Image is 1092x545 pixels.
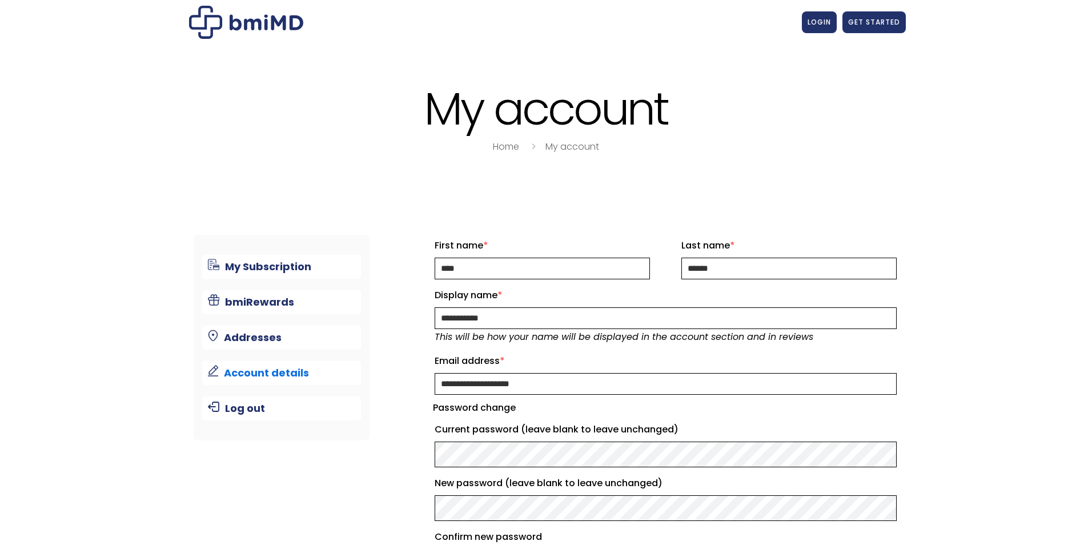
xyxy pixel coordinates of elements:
[435,474,897,492] label: New password (leave blank to leave unchanged)
[681,237,897,255] label: Last name
[202,255,362,279] a: My Subscription
[435,352,897,370] label: Email address
[194,235,370,440] nav: Account pages
[189,6,303,39] img: My account
[435,330,813,343] em: This will be how your name will be displayed in the account section and in reviews
[493,140,519,153] a: Home
[202,361,362,385] a: Account details
[202,396,362,420] a: Log out
[808,17,831,27] span: LOGIN
[202,326,362,350] a: Addresses
[848,17,900,27] span: GET STARTED
[435,237,650,255] label: First name
[186,85,906,133] h1: My account
[842,11,906,33] a: GET STARTED
[435,286,897,304] label: Display name
[527,140,540,153] i: breadcrumbs separator
[435,420,897,439] label: Current password (leave blank to leave unchanged)
[202,290,362,314] a: bmiRewards
[545,140,599,153] a: My account
[802,11,837,33] a: LOGIN
[433,400,516,416] legend: Password change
